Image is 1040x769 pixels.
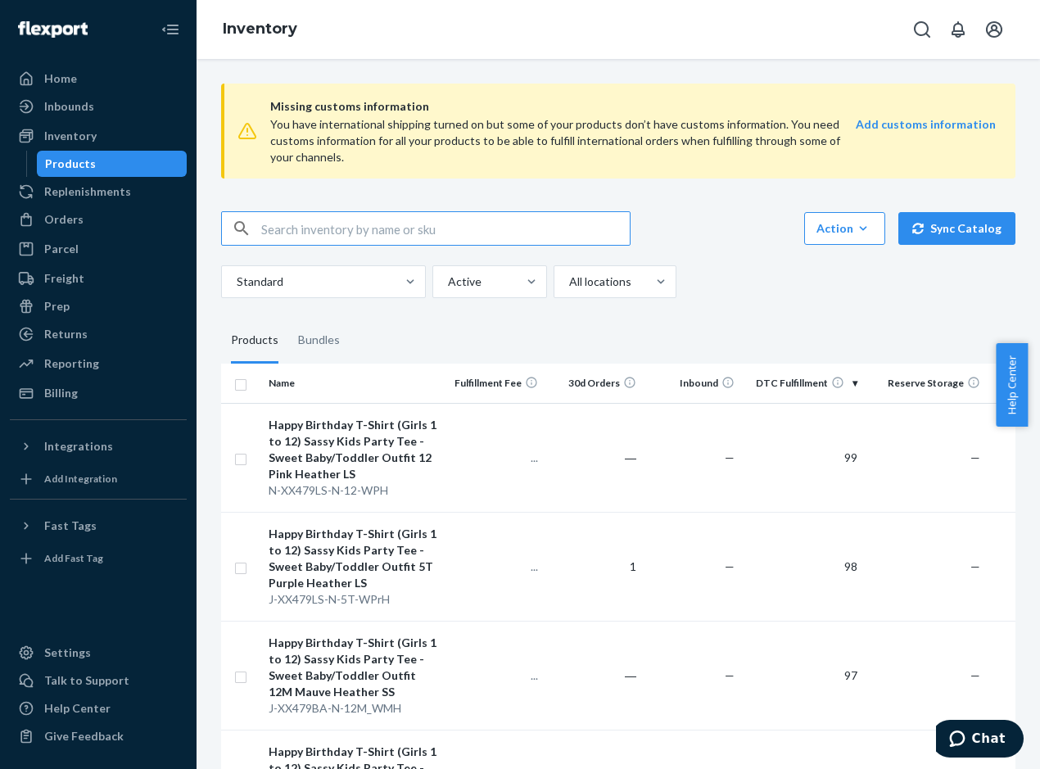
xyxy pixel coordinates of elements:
[906,13,938,46] button: Open Search Box
[262,364,446,403] th: Name
[725,450,735,464] span: —
[231,318,278,364] div: Products
[44,241,79,257] div: Parcel
[10,695,187,722] a: Help Center
[10,236,187,262] a: Parcel
[298,318,340,364] div: Bundles
[970,450,980,464] span: —
[10,179,187,205] a: Replenishments
[270,116,851,165] div: You have international shipping turned on but some of your products don’t have customs informatio...
[816,220,873,237] div: Action
[10,466,187,492] a: Add Integration
[856,117,996,131] strong: Add customs information
[970,559,980,573] span: —
[643,364,741,403] th: Inbound
[44,728,124,744] div: Give Feedback
[10,123,187,149] a: Inventory
[545,403,643,512] td: ―
[996,343,1028,427] button: Help Center
[804,212,885,245] button: Action
[898,212,1015,245] button: Sync Catalog
[10,723,187,749] button: Give Feedback
[44,128,97,144] div: Inventory
[223,20,297,38] a: Inventory
[453,450,538,466] p: ...
[18,21,88,38] img: Flexport logo
[10,265,187,292] a: Freight
[567,274,569,290] input: All locations
[10,433,187,459] button: Integrations
[44,438,113,455] div: Integrations
[269,635,440,700] div: Happy Birthday T-Shirt (Girls 1 to 12) Sassy Kids Party Tee - Sweet Baby/Toddler Outfit 12M Mauve...
[44,298,70,314] div: Prep
[10,513,187,539] button: Fast Tags
[154,13,187,46] button: Close Navigation
[10,206,187,233] a: Orders
[44,270,84,287] div: Freight
[453,667,538,684] p: ...
[44,326,88,342] div: Returns
[970,668,980,682] span: —
[44,211,84,228] div: Orders
[446,274,448,290] input: Active
[10,293,187,319] a: Prep
[10,667,187,694] button: Talk to Support
[37,151,188,177] a: Products
[10,380,187,406] a: Billing
[545,621,643,730] td: ―
[864,364,987,403] th: Reserve Storage
[44,672,129,689] div: Talk to Support
[10,66,187,92] a: Home
[44,183,131,200] div: Replenishments
[545,512,643,621] td: 1
[453,559,538,575] p: ...
[269,482,440,499] div: N-XX479LS-N-12-WPH
[210,6,310,53] ol: breadcrumbs
[45,156,96,172] div: Products
[10,640,187,666] a: Settings
[856,116,996,165] a: Add customs information
[44,70,77,87] div: Home
[269,591,440,608] div: J-XX479LS-N-5T-WPrH
[269,417,440,482] div: Happy Birthday T-Shirt (Girls 1 to 12) Sassy Kids Party Tee - Sweet Baby/Toddler Outfit 12 Pink H...
[10,93,187,120] a: Inbounds
[44,518,97,534] div: Fast Tags
[10,351,187,377] a: Reporting
[44,645,91,661] div: Settings
[10,545,187,572] a: Add Fast Tag
[44,98,94,115] div: Inbounds
[44,472,117,486] div: Add Integration
[235,274,237,290] input: Standard
[269,526,440,591] div: Happy Birthday T-Shirt (Girls 1 to 12) Sassy Kids Party Tee - Sweet Baby/Toddler Outfit 5T Purple...
[725,559,735,573] span: —
[741,512,864,621] td: 98
[44,700,111,717] div: Help Center
[44,551,103,565] div: Add Fast Tag
[44,355,99,372] div: Reporting
[725,668,735,682] span: —
[741,364,864,403] th: DTC Fulfillment
[978,13,1011,46] button: Open account menu
[741,621,864,730] td: 97
[269,700,440,717] div: J-XX479BA-N-12M_WMH
[936,720,1024,761] iframe: Opens a widget where you can chat to one of our agents
[44,385,78,401] div: Billing
[270,97,996,116] span: Missing customs information
[741,403,864,512] td: 99
[942,13,974,46] button: Open notifications
[261,212,630,245] input: Search inventory by name or sku
[446,364,545,403] th: Fulfillment Fee
[545,364,643,403] th: 30d Orders
[10,321,187,347] a: Returns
